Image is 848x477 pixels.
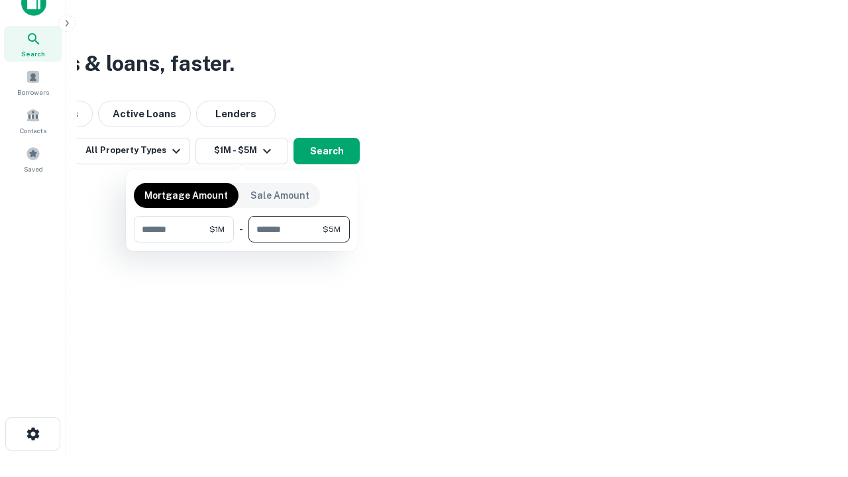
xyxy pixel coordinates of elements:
[782,371,848,435] iframe: Chat Widget
[323,223,341,235] span: $5M
[239,216,243,242] div: -
[209,223,225,235] span: $1M
[144,188,228,203] p: Mortgage Amount
[250,188,309,203] p: Sale Amount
